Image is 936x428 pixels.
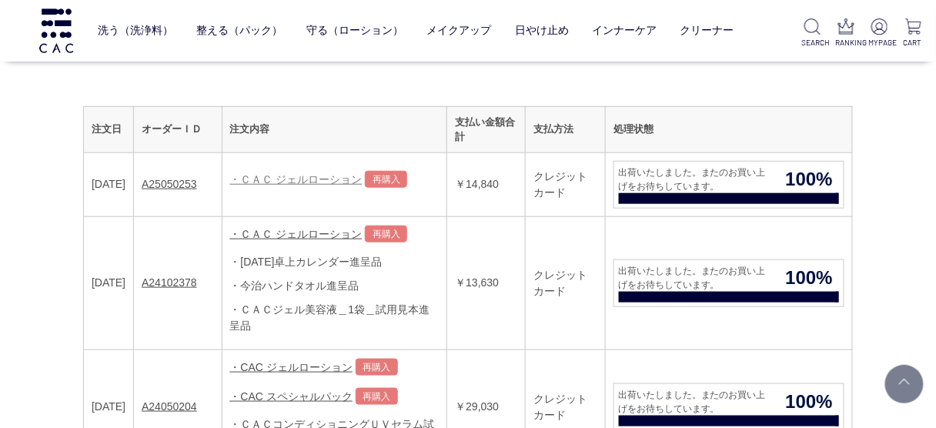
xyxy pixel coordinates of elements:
[526,106,606,152] th: 支払方法
[835,18,857,48] a: RANKING
[835,37,857,48] p: RANKING
[84,216,134,349] td: [DATE]
[134,106,222,152] th: オーダーＩＤ
[142,400,197,413] a: A24050204
[614,264,775,292] span: 出荷いたしました。またのお買い上げをお待ちしています。
[365,226,407,242] a: 再購入
[613,259,844,307] a: 出荷いたしました。またのお買い上げをお待ちしています。 100%
[84,152,134,216] td: [DATE]
[526,152,606,216] td: クレジットカード
[230,361,353,373] a: ・CAC ジェルローション
[230,254,440,270] div: ・[DATE]卓上カレンダー進呈品
[306,12,403,49] a: 守る（ローション）
[197,12,283,49] a: 整える（パック）
[902,18,924,48] a: CART
[230,390,353,403] a: ・CAC スペシャルパック
[447,106,526,152] th: 支払い金額合計
[592,12,657,49] a: インナーケア
[365,171,407,188] a: 再購入
[869,37,891,48] p: MYPAGE
[605,106,852,152] th: 処理状態
[230,228,363,240] a: ・ＣＡＣ ジェルローション
[869,18,891,48] a: MYPAGE
[230,278,440,294] div: ・今治ハンドタオル進呈品
[142,178,197,190] a: A25050253
[427,12,492,49] a: メイクアップ
[775,388,844,416] span: 100%
[447,216,526,349] td: ￥13,630
[356,359,398,376] a: 再購入
[447,152,526,216] td: ￥14,840
[613,161,844,209] a: 出荷いたしました。またのお買い上げをお待ちしています。 100%
[526,216,606,349] td: クレジットカード
[230,173,363,186] a: ・ＣＡＣ ジェルローション
[802,37,824,48] p: SEARCH
[222,106,447,152] th: 注文内容
[775,264,844,292] span: 100%
[356,388,398,405] a: 再購入
[614,388,775,416] span: 出荷いたしました。またのお買い上げをお待ちしています。
[515,12,569,49] a: 日やけ止め
[802,18,824,48] a: SEARCH
[680,12,734,49] a: クリーナー
[142,276,197,289] a: A24102378
[84,106,134,152] th: 注文日
[230,302,440,334] div: ・ＣＡＣジェル美容液＿1袋＿試用見本進呈品
[614,166,775,193] span: 出荷いたしました。またのお買い上げをお待ちしています。
[37,8,75,52] img: logo
[775,166,844,193] span: 100%
[902,37,924,48] p: CART
[98,12,173,49] a: 洗う（洗浄料）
